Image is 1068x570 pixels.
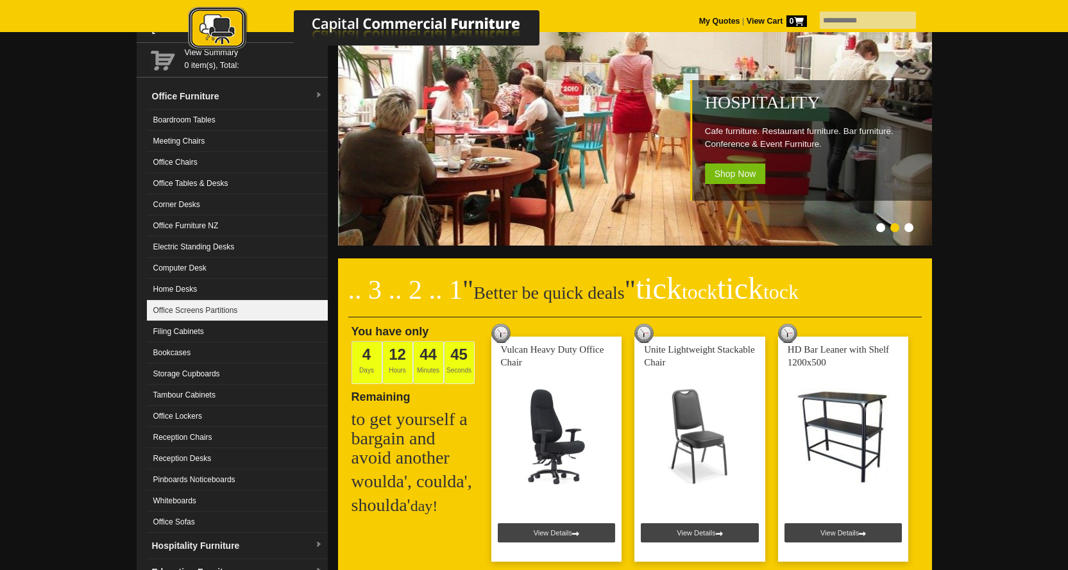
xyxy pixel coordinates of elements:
[389,346,406,363] span: 12
[147,406,328,427] a: Office Lockers
[634,324,654,343] img: tick tock deal clock
[315,541,323,549] img: dropdown
[352,325,429,338] span: You have only
[147,152,328,173] a: Office Chairs
[153,6,602,57] a: Capital Commercial Furniture Logo
[348,279,922,317] h2: Better be quick deals
[348,275,463,305] span: .. 3 .. 2 .. 1
[338,22,935,246] img: Hospitality
[315,92,323,99] img: dropdown
[153,6,602,53] img: Capital Commercial Furniture Logo
[352,410,480,467] h2: to get yourself a bargain and avoid another
[699,17,740,26] a: My Quotes
[682,280,717,303] span: tock
[147,321,328,342] a: Filing Cabinets
[904,223,913,232] li: Page dot 3
[705,93,926,112] h2: Hospitality
[147,300,328,321] a: Office Screens Partitions
[890,223,899,232] li: Page dot 2
[147,427,328,448] a: Reception Chairs
[786,15,807,27] span: 0
[147,258,328,279] a: Computer Desk
[338,239,935,247] a: Hospitality Cafe furniture. Restaurant furniture. Bar furniture. Conference & Event Furniture. Sh...
[147,448,328,469] a: Reception Desks
[778,324,797,343] img: tick tock deal clock
[763,280,799,303] span: tock
[413,341,444,384] span: Minutes
[147,490,328,512] a: Whiteboards
[147,385,328,406] a: Tambour Cabinets
[147,512,328,533] a: Office Sofas
[450,346,468,363] span: 45
[352,341,382,384] span: Days
[147,469,328,490] a: Pinboards Noticeboards
[420,346,437,363] span: 44
[744,17,806,26] a: View Cart0
[147,237,328,258] a: Electric Standing Desks
[147,215,328,237] a: Office Furniture NZ
[147,110,328,131] a: Boardroom Tables
[352,472,480,491] h2: woulda', coulda',
[147,533,328,559] a: Hospitality Furnituredropdown
[625,275,799,305] span: "
[876,223,885,232] li: Page dot 1
[705,163,766,184] span: Shop Now
[147,83,328,110] a: Office Furnituredropdown
[382,341,413,384] span: Hours
[147,173,328,194] a: Office Tables & Desks
[747,17,807,26] strong: View Cart
[491,324,511,343] img: tick tock deal clock
[352,496,480,516] h2: shoulda'
[444,341,475,384] span: Seconds
[147,131,328,152] a: Meeting Chairs
[147,342,328,364] a: Bookcases
[352,385,411,403] span: Remaining
[411,498,438,514] span: day!
[147,364,328,385] a: Storage Cupboards
[636,271,799,305] span: tick tick
[462,275,473,305] span: "
[147,279,328,300] a: Home Desks
[147,194,328,215] a: Corner Desks
[362,346,371,363] span: 4
[705,125,926,151] p: Cafe furniture. Restaurant furniture. Bar furniture. Conference & Event Furniture.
